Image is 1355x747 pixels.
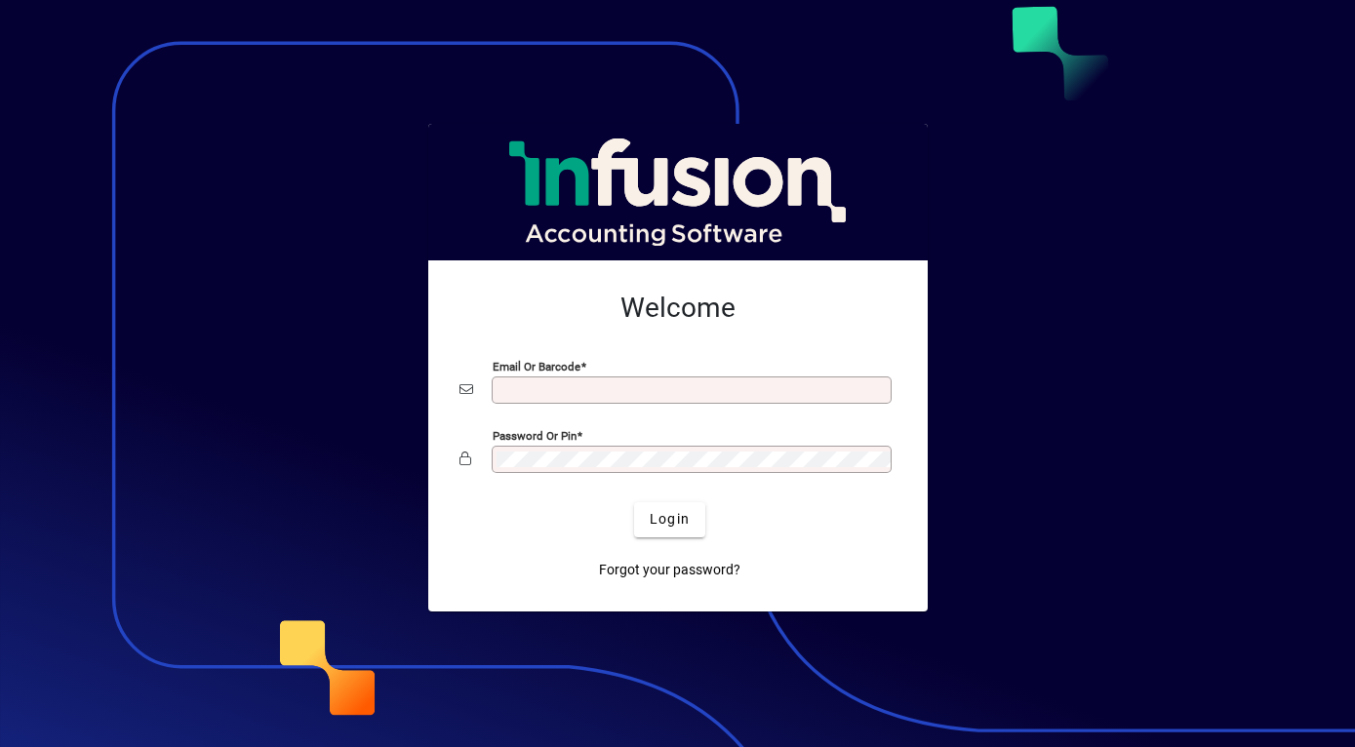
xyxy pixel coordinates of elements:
button: Login [634,502,705,537]
span: Forgot your password? [599,560,740,580]
mat-label: Email or Barcode [493,359,580,373]
h2: Welcome [459,292,897,325]
span: Login [650,509,690,530]
a: Forgot your password? [591,553,748,588]
mat-label: Password or Pin [493,428,577,442]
